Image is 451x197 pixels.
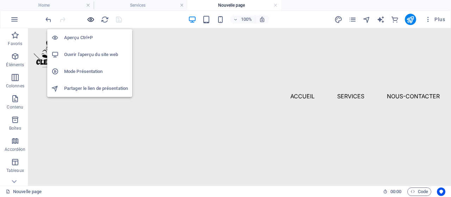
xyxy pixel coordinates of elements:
h6: Partager le lien de présentation [64,84,128,93]
p: Tableaux [6,168,24,173]
button: Usercentrics [437,187,445,196]
i: E-commerce [391,16,399,24]
i: Design (Ctrl+Alt+Y) [334,16,342,24]
h6: Ouvrir l'aperçu du site web [64,50,128,59]
button: design [334,15,343,24]
p: Accordéon [5,147,25,152]
button: pages [348,15,357,24]
span: : [395,189,396,194]
button: Plus [422,14,448,25]
h6: Durée de la session [383,187,402,196]
h4: Services [94,1,187,9]
span: 00 00 [390,187,401,196]
h6: Aperçu Ctrl+P [64,33,128,42]
i: Pages (Ctrl+Alt+S) [348,16,357,24]
button: Code [407,187,431,196]
i: AI Writer [377,16,385,24]
button: commerce [391,15,399,24]
button: reload [100,15,109,24]
button: text_generator [377,15,385,24]
span: Code [410,187,428,196]
h6: Mode Présentation [64,67,128,76]
p: Favoris [8,41,22,47]
button: 100% [230,15,255,24]
span: Plus [425,16,445,23]
h6: 100% [241,15,252,24]
p: Contenu [7,104,23,110]
i: Navigateur [363,16,371,24]
button: navigator [363,15,371,24]
a: Cliquez pour annuler la sélection. Double-cliquez pour ouvrir Pages. [6,187,42,196]
p: Éléments [6,62,24,68]
i: Annuler : Modifer la vidéo (Ctrl+Z) [44,16,52,24]
button: undo [44,15,52,24]
i: Publier [406,16,414,24]
h4: Nouvelle page [187,1,281,9]
p: Colonnes [6,83,24,89]
i: Actualiser la page [101,16,109,24]
button: publish [405,14,416,25]
i: Lors du redimensionnement, ajuster automatiquement le niveau de zoom en fonction de l'appareil sé... [259,16,265,23]
p: Boîtes [9,125,21,131]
